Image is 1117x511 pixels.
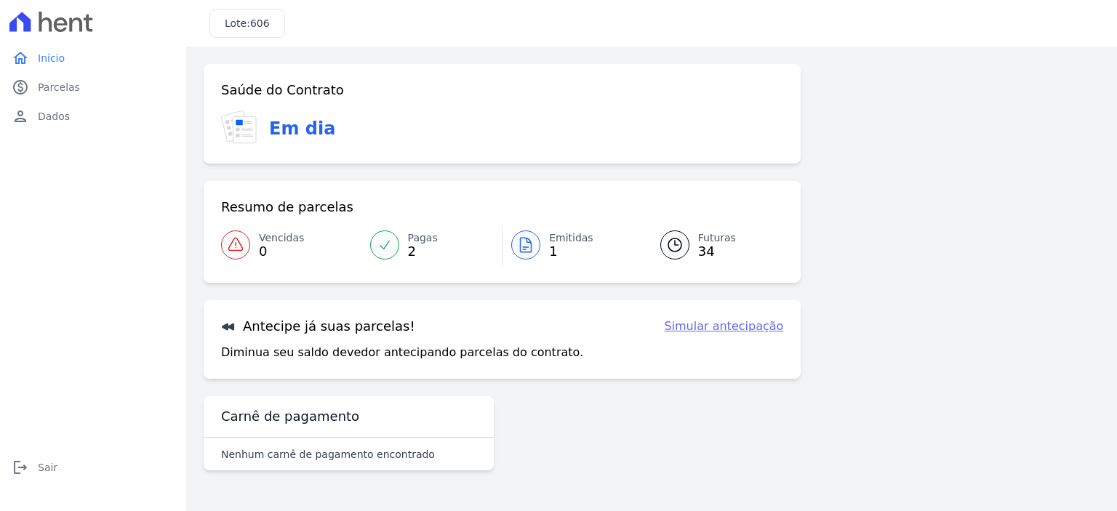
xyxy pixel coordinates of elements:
[643,225,784,265] a: Futuras 34
[408,230,438,246] span: Pagas
[250,17,270,29] span: 606
[269,116,335,142] h3: Em dia
[12,49,29,67] i: home
[6,102,180,131] a: personDados
[259,230,304,246] span: Vencidas
[549,246,593,257] span: 1
[221,81,344,99] h3: Saúde do Contrato
[38,460,57,475] span: Sair
[38,109,70,124] span: Dados
[6,73,180,102] a: paidParcelas
[503,225,643,265] a: Emitidas 1
[361,225,503,265] a: Pagas 2
[698,246,736,257] span: 34
[221,198,353,216] h3: Resumo de parcelas
[12,79,29,96] i: paid
[221,225,361,265] a: Vencidas 0
[225,16,270,31] h3: Lote:
[664,318,783,335] a: Simular antecipação
[221,408,359,425] h3: Carnê de pagamento
[12,459,29,476] i: logout
[259,246,304,257] span: 0
[12,108,29,125] i: person
[221,447,435,462] p: Nenhum carnê de pagamento encontrado
[221,318,415,335] h3: Antecipe já suas parcelas!
[698,230,736,246] span: Futuras
[6,453,180,482] a: logoutSair
[6,44,180,73] a: homeInício
[38,51,65,65] span: Início
[549,230,593,246] span: Emitidas
[221,344,583,361] p: Diminua seu saldo devedor antecipando parcelas do contrato.
[38,80,80,94] span: Parcelas
[408,246,438,257] span: 2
